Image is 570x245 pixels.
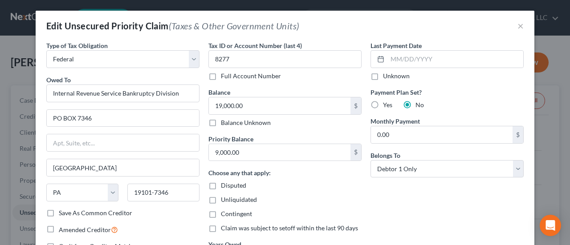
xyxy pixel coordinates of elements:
[47,110,199,127] input: Enter address...
[59,209,132,217] label: Save As Common Creditor
[47,159,199,176] input: Enter city...
[517,20,524,31] button: ×
[208,41,302,50] label: Tax ID or Account Number (last 4)
[209,97,350,114] input: 0.00
[350,97,361,114] div: $
[540,215,561,236] div: Open Intercom Messenger
[47,134,199,151] input: Apt, Suite, etc...
[415,101,424,108] span: No
[208,50,362,68] input: XXXX
[208,168,271,177] label: Choose any that apply:
[59,226,111,233] span: Amended Creditor
[221,72,281,80] label: Full Account Number
[208,88,230,97] label: Balance
[127,184,199,201] input: Enter zip...
[209,144,350,161] input: 0.00
[370,88,524,97] label: Payment Plan Set?
[370,41,422,50] label: Last Payment Date
[221,181,246,189] span: Disputed
[169,20,300,31] span: (Taxes & Other Government Units)
[350,144,361,161] div: $
[370,116,420,126] label: Monthly Payment
[221,210,252,217] span: Contingent
[221,118,271,127] label: Balance Unknown
[46,20,299,32] div: Edit Unsecured Priority Claim
[371,126,513,143] input: 0.00
[387,51,523,68] input: MM/DD/YYYY
[221,196,257,203] span: Unliquidated
[370,152,400,159] span: Belongs To
[208,134,253,144] label: Priority Balance
[383,101,392,108] span: Yes
[46,42,108,49] span: Type of Tax Obligation
[46,76,71,84] span: Owed To
[383,72,410,80] label: Unknown
[221,224,358,232] span: Claim was subject to setoff within the last 90 days
[46,84,199,102] input: Search creditor by name...
[513,126,523,143] div: $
